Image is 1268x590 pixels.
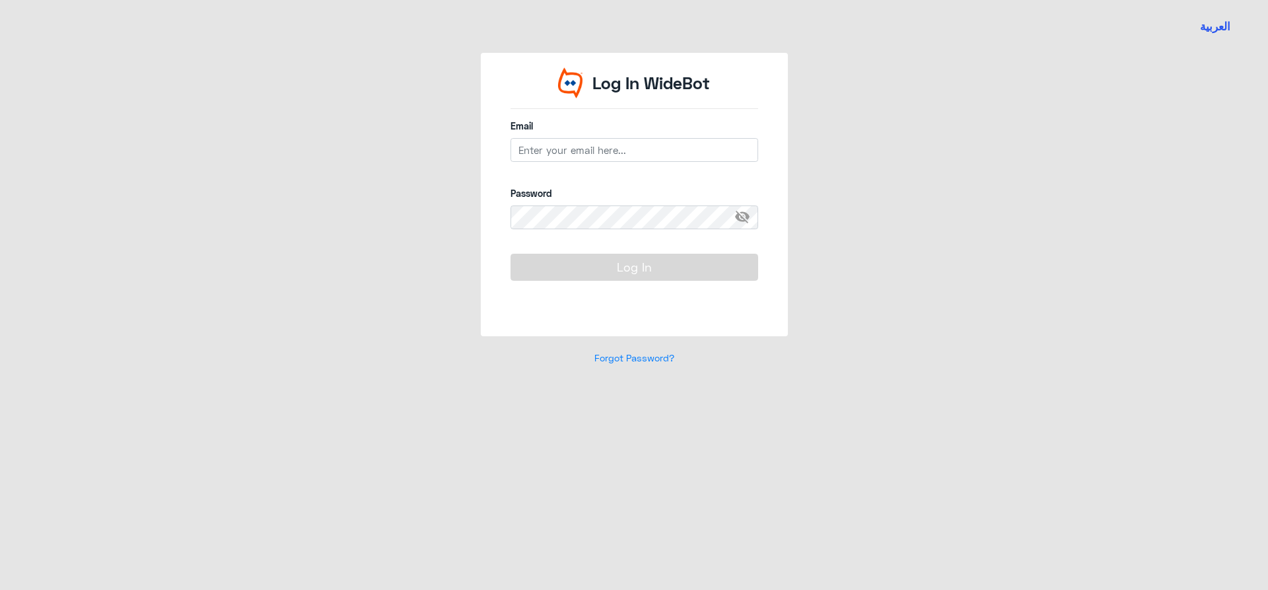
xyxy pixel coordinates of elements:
[558,67,583,98] img: Widebot Logo
[1192,10,1238,43] a: Switch language
[1200,18,1230,35] button: العربية
[511,119,758,133] label: Email
[592,71,710,96] p: Log In WideBot
[734,205,758,229] span: visibility_off
[511,186,758,200] label: Password
[511,138,758,162] input: Enter your email here...
[511,254,758,280] button: Log In
[594,352,674,363] a: Forgot Password?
